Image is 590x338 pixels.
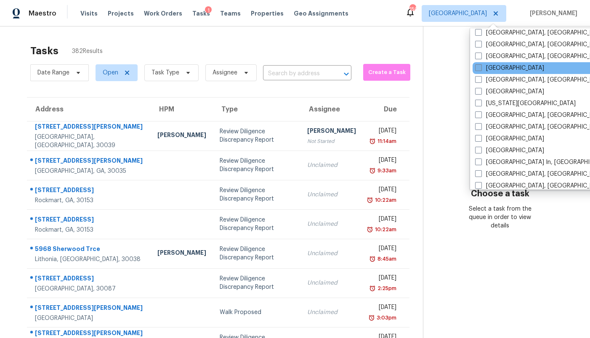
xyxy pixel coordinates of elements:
[220,308,294,317] div: Walk Proposed
[151,98,213,121] th: HPM
[369,185,397,196] div: [DATE]
[157,131,206,141] div: [PERSON_NAME]
[373,196,396,204] div: 10:22am
[220,216,294,232] div: Review Diligence Discrepancy Report
[205,6,212,15] div: 1
[30,47,58,55] h2: Tasks
[369,156,397,166] div: [DATE]
[80,9,98,18] span: Visits
[35,285,144,293] div: [GEOGRAPHIC_DATA], 30087
[307,190,356,199] div: Unclaimed
[294,9,348,18] span: Geo Assignments
[108,9,134,18] span: Projects
[369,274,397,284] div: [DATE]
[475,146,544,155] label: [GEOGRAPHIC_DATA]
[363,98,410,121] th: Due
[144,9,182,18] span: Work Orders
[373,225,396,234] div: 10:22am
[151,69,179,77] span: Task Type
[526,9,577,18] span: [PERSON_NAME]
[37,69,69,77] span: Date Range
[462,205,538,230] div: Select a task from the queue in order to view details
[35,167,144,175] div: [GEOGRAPHIC_DATA], GA, 30035
[35,133,144,150] div: [GEOGRAPHIC_DATA], [GEOGRAPHIC_DATA], 30039
[376,284,396,293] div: 2:25pm
[213,98,300,121] th: Type
[35,255,144,264] div: Lithonia, [GEOGRAPHIC_DATA], 30038
[307,279,356,287] div: Unclaimed
[220,186,294,203] div: Review Diligence Discrepancy Report
[307,161,356,169] div: Unclaimed
[369,284,376,293] img: Overdue Alarm Icon
[35,245,144,255] div: 5968 Sherwood Trce
[307,127,356,137] div: [PERSON_NAME]
[475,135,544,143] label: [GEOGRAPHIC_DATA]
[213,69,237,77] span: Assignee
[369,303,397,314] div: [DATE]
[220,127,294,144] div: Review Diligence Discrepancy Report
[363,64,410,81] button: Create a Task
[157,248,206,259] div: [PERSON_NAME]
[29,9,56,18] span: Maestro
[263,67,328,80] input: Search by address
[35,226,144,234] div: Rockmart, GA, 30153
[376,166,396,175] div: 9:33am
[307,220,356,228] div: Unclaimed
[35,122,144,133] div: [STREET_ADDRESS][PERSON_NAME]
[27,98,151,121] th: Address
[340,68,352,80] button: Open
[376,255,396,263] div: 8:45am
[35,196,144,205] div: Rockmart, GA, 30153
[220,275,294,291] div: Review Diligence Discrepancy Report
[35,156,144,167] div: [STREET_ADDRESS][PERSON_NAME]
[368,314,375,322] img: Overdue Alarm Icon
[475,99,576,108] label: [US_STATE][GEOGRAPHIC_DATA]
[369,255,376,263] img: Overdue Alarm Icon
[220,245,294,262] div: Review Diligence Discrepancy Report
[220,9,241,18] span: Teams
[192,11,210,16] span: Tasks
[376,137,396,145] div: 11:14am
[251,9,284,18] span: Properties
[367,68,406,77] span: Create a Task
[220,157,294,174] div: Review Diligence Discrepancy Report
[369,244,397,255] div: [DATE]
[307,308,356,317] div: Unclaimed
[300,98,363,121] th: Assignee
[409,5,415,13] div: 150
[35,304,144,314] div: [STREET_ADDRESS][PERSON_NAME]
[475,64,544,72] label: [GEOGRAPHIC_DATA]
[369,215,397,225] div: [DATE]
[35,215,144,226] div: [STREET_ADDRESS]
[35,274,144,285] div: [STREET_ADDRESS]
[72,47,103,55] span: 382 Results
[475,87,544,96] label: [GEOGRAPHIC_DATA]
[369,137,376,145] img: Overdue Alarm Icon
[103,69,118,77] span: Open
[369,166,376,175] img: Overdue Alarm Icon
[307,249,356,258] div: Unclaimed
[35,186,144,196] div: [STREET_ADDRESS]
[367,225,373,234] img: Overdue Alarm Icon
[35,314,144,322] div: [GEOGRAPHIC_DATA]
[375,314,396,322] div: 3:03pm
[307,137,356,145] div: Not Started
[429,9,487,18] span: [GEOGRAPHIC_DATA]
[471,190,529,198] h3: Choose a task
[367,196,373,204] img: Overdue Alarm Icon
[369,127,397,137] div: [DATE]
